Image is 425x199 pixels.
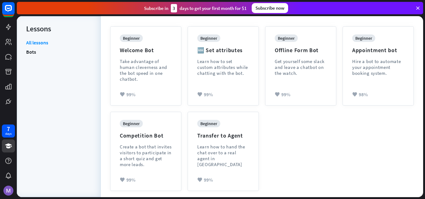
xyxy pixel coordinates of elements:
div: 🆕 Set attributes [197,47,243,54]
a: 7 days [2,124,15,138]
div: 7 [7,126,10,132]
i: heart [120,178,125,182]
span: 99% [281,91,290,97]
span: 99% [204,91,213,97]
div: Welcome Bot [120,47,154,54]
span: 99% [126,91,135,97]
span: 99% [204,177,213,183]
div: beginner [275,34,298,42]
i: heart [275,92,280,97]
div: beginner [197,34,220,42]
div: beginner [120,34,143,42]
div: beginner [120,120,143,127]
i: heart [197,92,202,97]
a: Bots [26,47,36,57]
div: Hire a bot to automate your appointment booking system. [352,58,404,76]
div: Subscribe now [252,3,288,13]
div: Appointment bot [352,47,397,54]
div: Learn how to hand the chat over to a real agent in [GEOGRAPHIC_DATA] [197,144,249,167]
i: heart [197,178,202,182]
span: 98% [359,91,368,97]
div: Subscribe in days to get your first month for $1 [144,4,247,12]
div: Offline Form Bot [275,47,319,54]
div: Transfer to Agent [197,132,243,139]
i: heart [120,92,125,97]
div: Lessons [26,24,91,34]
span: 99% [126,177,135,183]
div: Learn how to set custom attributes while chatting with the bot. [197,58,249,76]
i: heart [352,92,357,97]
div: Create a bot that invites visitors to participate in a short quiz and get more leads. [120,144,172,167]
button: Open LiveChat chat widget [5,2,24,21]
div: Competition Bot [120,132,164,139]
div: beginner [352,34,375,42]
a: All lessons [26,39,48,47]
div: days [5,132,12,136]
div: beginner [197,120,220,127]
div: 3 [171,4,177,12]
div: Take advantage of human cleverness and the bot speed in one chatbot. [120,58,172,82]
div: Get yourself some slack and leave a chatbot on the watch. [275,58,327,76]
